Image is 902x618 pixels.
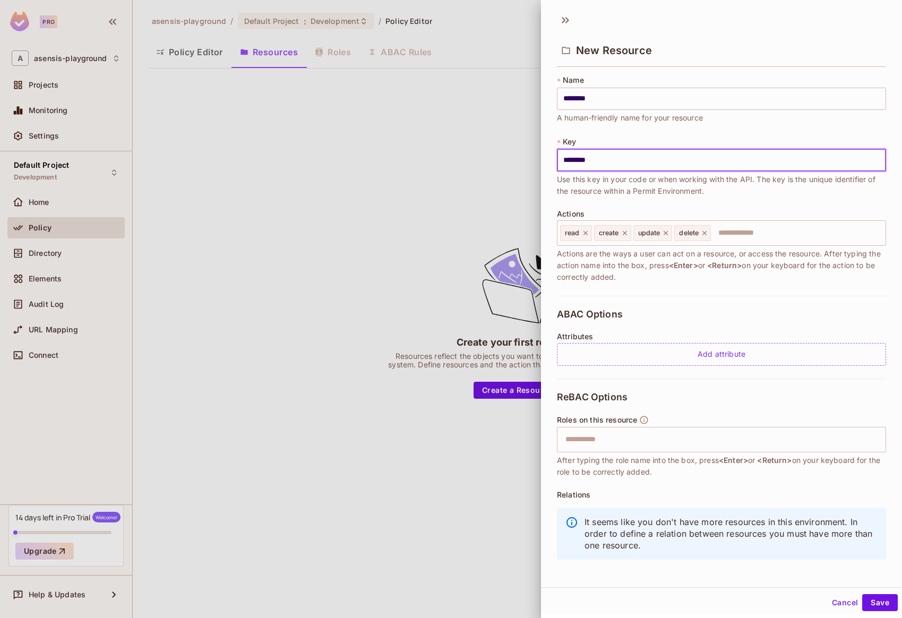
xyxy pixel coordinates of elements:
[557,392,628,402] span: ReBAC Options
[557,491,590,499] span: Relations
[719,456,748,465] span: <Enter>
[557,416,637,424] span: Roles on this resource
[557,309,623,320] span: ABAC Options
[557,332,594,341] span: Attributes
[669,261,698,270] span: <Enter>
[557,210,585,218] span: Actions
[862,594,898,611] button: Save
[560,225,592,241] div: read
[557,174,886,197] span: Use this key in your code or when working with the API. The key is the unique identifier of the r...
[679,229,699,237] span: delete
[599,229,619,237] span: create
[563,138,576,146] span: Key
[633,225,673,241] div: update
[563,76,584,84] span: Name
[557,112,703,124] span: A human-friendly name for your resource
[565,229,580,237] span: read
[674,225,711,241] div: delete
[828,594,862,611] button: Cancel
[557,248,886,283] span: Actions are the ways a user can act on a resource, or access the resource. After typing the actio...
[585,516,878,551] p: It seems like you don't have more resources in this environment. In order to define a relation be...
[557,343,886,366] div: Add attribute
[576,44,652,57] span: New Resource
[594,225,631,241] div: create
[707,261,742,270] span: <Return>
[638,229,660,237] span: update
[757,456,792,465] span: <Return>
[557,454,886,478] span: After typing the role name into the box, press or on your keyboard for the role to be correctly a...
